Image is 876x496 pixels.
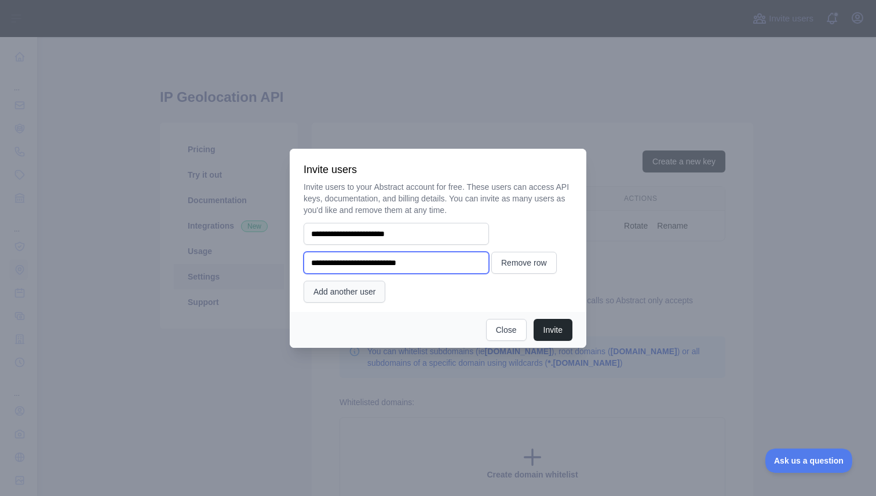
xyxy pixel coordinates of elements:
button: Close [486,319,527,341]
button: Invite [534,319,572,341]
h3: Invite users [304,163,572,177]
button: Add another user [304,281,385,303]
button: Remove row [491,252,557,274]
iframe: Toggle Customer Support [765,449,853,473]
p: Invite users to your Abstract account for free. These users can access API keys, documentation, a... [304,181,572,216]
